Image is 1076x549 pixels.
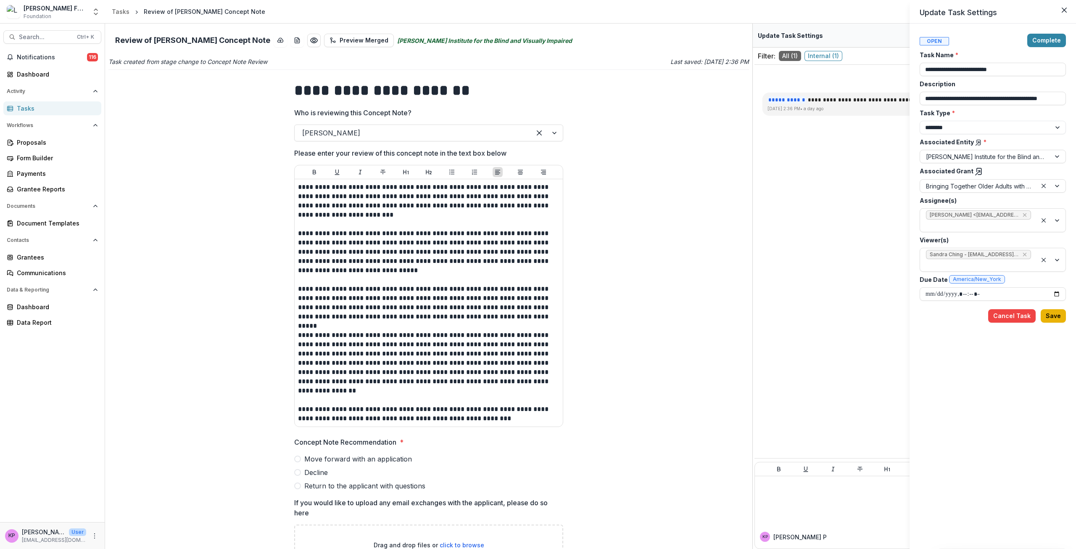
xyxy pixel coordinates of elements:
[953,276,1001,282] span: America/New_York
[920,167,1061,176] label: Associated Grant
[930,212,1019,218] span: [PERSON_NAME] <[EMAIL_ADDRESS][DOMAIN_NAME]> ([EMAIL_ADDRESS][DOMAIN_NAME])
[1027,34,1066,47] button: Complete
[1058,3,1071,17] button: Close
[930,252,1019,257] span: Sandra Ching - [EMAIL_ADDRESS][DOMAIN_NAME]
[920,37,949,45] span: Open
[1021,250,1028,259] div: Remove Sandra Ching - sching@lavellefund.org
[1039,255,1049,265] div: Clear selected options
[920,80,1061,88] label: Description
[1039,215,1049,225] div: Clear selected options
[920,50,1061,59] label: Task Name
[988,309,1036,323] button: Cancel Task
[920,196,1061,205] label: Assignee(s)
[920,236,1061,244] label: Viewer(s)
[1021,211,1028,219] div: Remove Khanh Phan <ktphan@lavellefund.org> (ktphan@lavellefund.org)
[920,275,1061,284] label: Due Date
[1039,181,1049,191] div: Clear selected options
[920,109,1061,117] label: Task Type
[1041,309,1066,323] button: Save
[920,138,1061,146] label: Associated Entity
